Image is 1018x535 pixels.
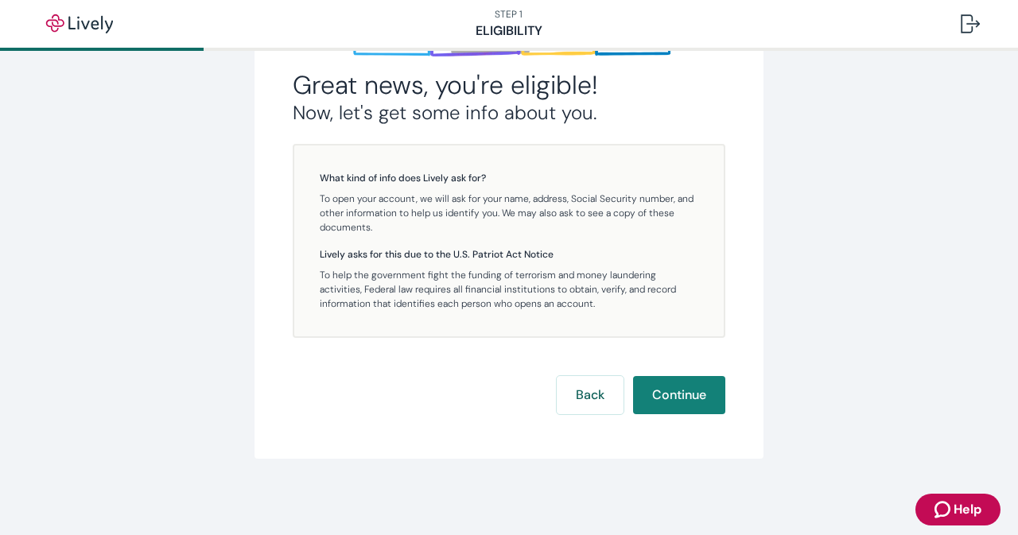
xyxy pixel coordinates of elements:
[954,500,981,519] span: Help
[35,14,124,33] img: Lively
[948,5,993,43] button: Log out
[293,69,725,101] h2: Great news, you're eligible!
[320,171,698,185] h5: What kind of info does Lively ask for?
[320,268,698,311] p: To help the government fight the funding of terrorism and money laundering activities, Federal la...
[915,494,1001,525] button: Zendesk support iconHelp
[633,376,725,414] button: Continue
[557,376,624,414] button: Back
[934,500,954,519] svg: Zendesk support icon
[320,247,698,262] h5: Lively asks for this due to the U.S. Patriot Act Notice
[320,192,698,235] p: To open your account, we will ask for your name, address, Social Security number, and other infor...
[293,101,725,125] h3: Now, let's get some info about you.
